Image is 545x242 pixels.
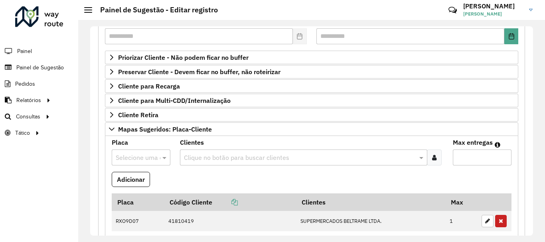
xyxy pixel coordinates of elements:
[164,211,296,231] td: 41810419
[495,142,500,148] em: Máximo de clientes que serão colocados na mesma rota com os clientes informados
[296,211,445,231] td: SUPERMERCADOS BELTRAME LTDA.
[105,122,518,136] a: Mapas Sugeridos: Placa-Cliente
[118,69,280,75] span: Preservar Cliente - Devem ficar no buffer, não roteirizar
[118,97,231,104] span: Cliente para Multi-CDD/Internalização
[463,10,523,18] span: [PERSON_NAME]
[105,51,518,64] a: Priorizar Cliente - Não podem ficar no buffer
[105,94,518,107] a: Cliente para Multi-CDD/Internalização
[212,198,238,206] a: Copiar
[296,193,445,211] th: Clientes
[15,129,30,137] span: Tático
[112,138,128,147] label: Placa
[112,211,164,231] td: RXO9D07
[446,193,478,211] th: Max
[453,138,493,147] label: Max entregas
[16,112,40,121] span: Consultas
[16,96,41,104] span: Relatórios
[444,2,461,19] a: Contato Rápido
[118,54,249,61] span: Priorizar Cliente - Não podem ficar no buffer
[164,193,296,211] th: Código Cliente
[15,80,35,88] span: Pedidos
[504,28,518,44] button: Choose Date
[112,193,164,211] th: Placa
[463,2,523,10] h3: [PERSON_NAME]
[16,63,64,72] span: Painel de Sugestão
[17,47,32,55] span: Painel
[105,65,518,79] a: Preservar Cliente - Devem ficar no buffer, não roteirizar
[446,211,478,231] td: 1
[92,6,218,14] h2: Painel de Sugestão - Editar registro
[105,79,518,93] a: Cliente para Recarga
[112,172,150,187] button: Adicionar
[118,126,212,132] span: Mapas Sugeridos: Placa-Cliente
[180,138,204,147] label: Clientes
[118,112,158,118] span: Cliente Retira
[105,108,518,122] a: Cliente Retira
[118,83,180,89] span: Cliente para Recarga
